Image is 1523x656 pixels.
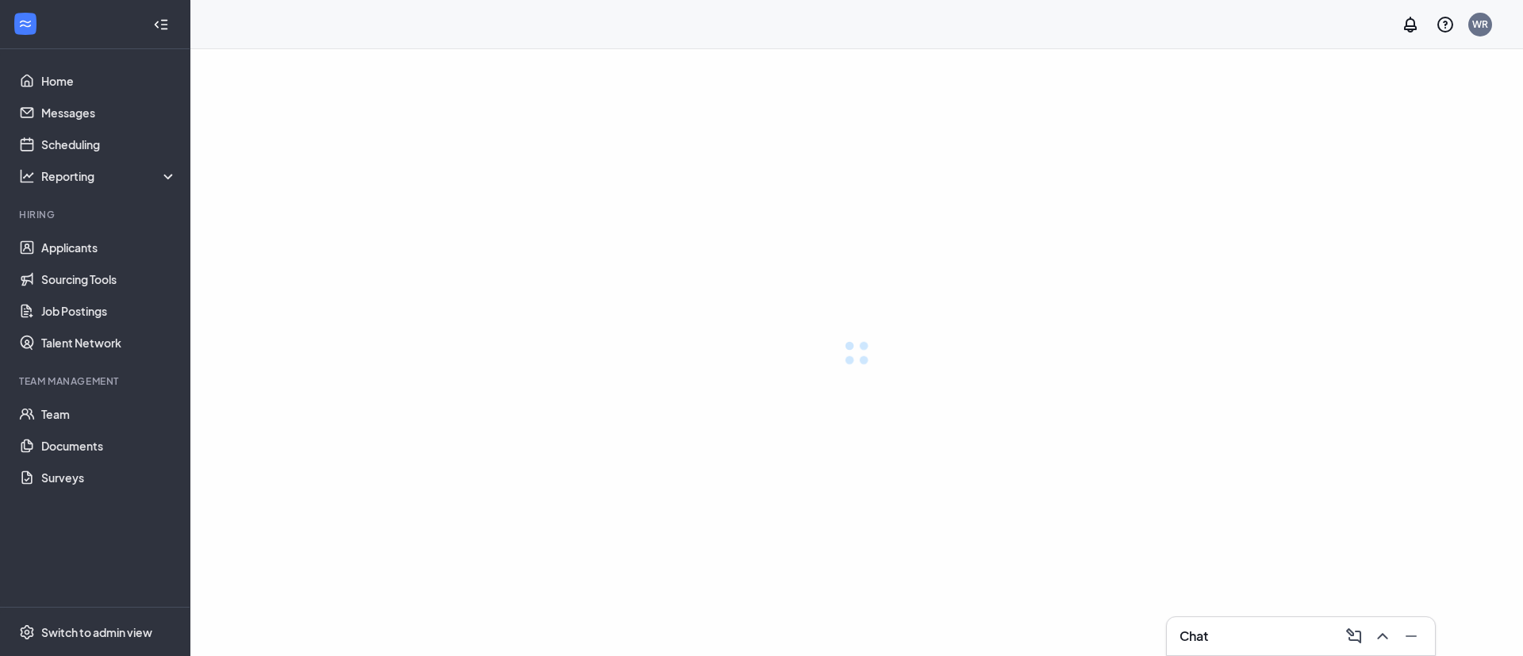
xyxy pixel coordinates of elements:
[41,232,177,263] a: Applicants
[19,374,174,388] div: Team Management
[1401,15,1420,34] svg: Notifications
[1397,623,1422,649] button: Minimize
[19,208,174,221] div: Hiring
[41,168,178,184] div: Reporting
[1472,17,1488,31] div: WR
[1368,623,1394,649] button: ChevronUp
[41,430,177,462] a: Documents
[17,16,33,32] svg: WorkstreamLogo
[41,97,177,129] a: Messages
[41,263,177,295] a: Sourcing Tools
[153,17,169,33] svg: Collapse
[41,624,152,640] div: Switch to admin view
[41,65,177,97] a: Home
[19,624,35,640] svg: Settings
[41,327,177,359] a: Talent Network
[41,462,177,493] a: Surveys
[41,129,177,160] a: Scheduling
[1345,627,1364,646] svg: ComposeMessage
[1180,627,1208,645] h3: Chat
[1373,627,1392,646] svg: ChevronUp
[41,398,177,430] a: Team
[1340,623,1365,649] button: ComposeMessage
[41,295,177,327] a: Job Postings
[1436,15,1455,34] svg: QuestionInfo
[19,168,35,184] svg: Analysis
[1402,627,1421,646] svg: Minimize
